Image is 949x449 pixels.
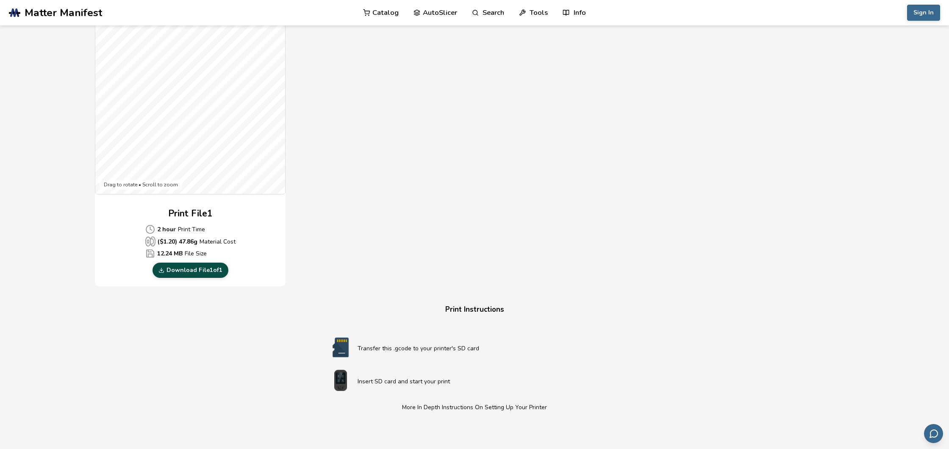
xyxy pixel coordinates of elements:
h2: Print File 1 [168,207,213,220]
b: 2 hour [157,225,176,234]
b: 12.24 MB [157,249,183,258]
button: Send feedback via email [924,424,943,443]
p: More In Depth Instructions On Setting Up Your Printer [324,403,625,412]
span: Average Cost [145,249,155,258]
img: SD card [324,337,358,358]
b: ($ 1.20 ) 47.86 g [158,237,197,246]
a: Download File1of1 [153,263,228,278]
p: Print Time [145,224,236,234]
div: Drag to rotate • Scroll to zoom [100,180,182,190]
button: Sign In [907,5,940,21]
p: Insert SD card and start your print [358,377,625,386]
p: Transfer this .gcode to your printer's SD card [358,344,625,353]
h4: Print Instructions [314,303,635,316]
img: Start print [324,370,358,391]
span: Average Cost [145,236,155,247]
p: Material Cost [145,236,236,247]
p: File Size [145,249,236,258]
span: Average Cost [145,224,155,234]
span: Matter Manifest [25,7,102,19]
